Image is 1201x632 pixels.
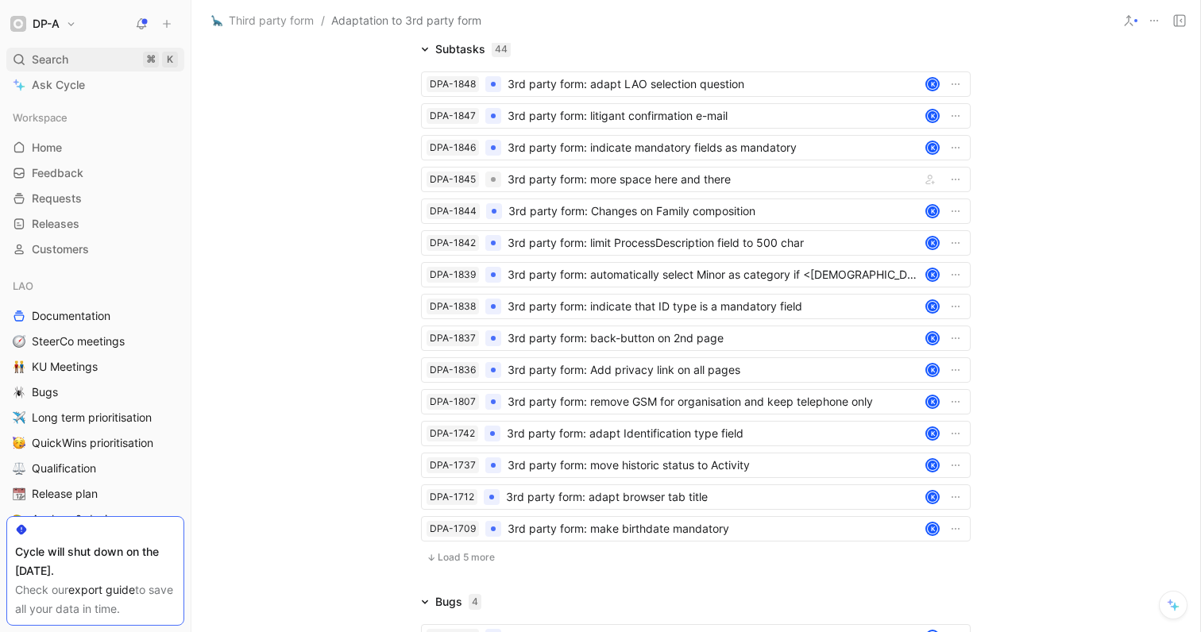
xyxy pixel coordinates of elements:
span: Analyse & design [32,511,121,527]
div: K [927,333,938,344]
div: K [927,237,938,249]
div: DPA-1842 [430,235,476,251]
div: Subtasks [435,40,485,59]
a: 🎨Analyse & design [6,507,184,531]
div: DPA-1742 [430,426,475,441]
div: 3rd party form: adapt LAO selection question [508,75,919,94]
div: 3rd party form: litigant confirmation e-mail [508,106,919,125]
div: ⌘ [143,52,159,67]
span: Search [32,50,68,69]
button: Load 5 more [421,548,500,567]
span: QuickWins prioritisation [32,435,153,451]
div: LAO [6,274,184,298]
div: DPA-1848 [430,76,476,92]
div: K [927,269,938,280]
div: DPA-1845 [430,171,476,187]
a: DPA-18483rd party form: adapt LAO selection questionK [421,71,971,97]
div: 3rd party form: Changes on Family composition [508,202,919,221]
div: 3rd party form: indicate that ID type is a mandatory field [508,297,919,316]
span: Third party form [229,11,314,30]
div: 3rd party form: remove GSM for organisation and keep telephone only [508,392,919,411]
span: Qualification [32,461,96,476]
a: 🧭SteerCo meetings [6,329,184,353]
img: 📆 [13,487,25,500]
span: Long term prioritisation [32,410,152,426]
a: DPA-18453rd party form: more space here and there [421,167,971,192]
div: DPA-1846 [430,140,476,156]
div: 3rd party form: more space here and there [508,170,914,189]
div: Cycle will shut down on the [DATE]. [15,542,176,580]
a: DPA-17373rd party form: move historic status to ActivityK [421,453,971,478]
div: 3rd party form: Add privacy link on all pages [508,360,919,380]
a: DPA-18463rd party form: indicate mandatory fields as mandatoryK [421,135,971,160]
span: Workspace [13,110,68,125]
div: DPA-1836 [430,362,476,378]
a: ✈️Long term prioritisation [6,406,184,430]
div: DPA-1839 [430,267,476,283]
button: 🧭 [10,332,29,351]
div: DPA-1837 [430,330,476,346]
div: K [927,396,938,407]
img: DP-A [10,16,26,32]
div: K [927,206,938,217]
a: 📆Release plan [6,482,184,506]
div: K [927,428,938,439]
img: 🥳 [13,437,25,449]
div: K [927,79,938,90]
div: DPA-1847 [430,108,476,124]
span: LAO [13,278,33,294]
span: Requests [32,191,82,206]
div: 3rd party form: move historic status to Activity [508,456,919,475]
div: LAODocumentation🧭SteerCo meetings👬KU Meetings🕷️Bugs✈️Long term prioritisation🥳QuickWins prioritis... [6,274,184,531]
button: 👬 [10,357,29,376]
a: DPA-18443rd party form: Changes on Family compositionK [421,198,971,224]
div: 3rd party form: limit ProcessDescription field to 500 char [508,233,919,252]
div: DPA-1838 [430,299,476,314]
a: ⚖️Qualification [6,457,184,480]
a: DPA-18423rd party form: limit ProcessDescription field to 500 charK [421,230,971,256]
span: Bugs [32,384,58,400]
div: Check our to save all your data in time. [15,580,176,619]
div: K [927,491,938,503]
a: DPA-18393rd party form: automatically select Minor as category if <[DEMOGRAPHIC_DATA]K [421,262,971,287]
span: Documentation [32,308,110,324]
span: Releases [32,216,79,232]
div: 3rd party form: indicate mandatory fields as mandatory [508,138,919,157]
a: DPA-17123rd party form: adapt browser tab titleK [421,484,971,510]
div: 4 [469,594,481,610]
span: Ask Cycle [32,75,85,94]
a: Releases [6,212,184,236]
a: Ask Cycle [6,73,184,97]
button: ✈️ [10,408,29,427]
div: DPA-1737 [430,457,476,473]
a: Feedback [6,161,184,185]
button: 🥳 [10,434,29,453]
div: K [927,142,938,153]
div: K [927,523,938,534]
a: 🥳QuickWins prioritisation [6,431,184,455]
button: 🕷️ [10,383,29,402]
span: Adaptation to 3rd party form [331,11,481,30]
button: 🎨 [10,510,29,529]
span: Customers [32,241,89,257]
div: 3rd party form: back-button on 2nd page [508,329,919,348]
button: 🦕Third party form [207,11,318,30]
span: Home [32,140,62,156]
a: Customers [6,237,184,261]
a: DPA-18473rd party form: litigant confirmation e-mailK [421,103,971,129]
div: DPA-1709 [430,521,476,537]
div: 44 [492,41,511,57]
div: K [927,460,938,471]
button: DP-ADP-A [6,13,80,35]
span: KU Meetings [32,359,98,375]
img: 🕷️ [13,386,25,399]
span: SteerCo meetings [32,333,125,349]
span: / [321,11,325,30]
img: ✈️ [13,411,25,424]
div: DPA-1712 [430,489,474,505]
a: Home [6,136,184,160]
div: K [927,110,938,121]
div: Workspace [6,106,184,129]
a: 👬KU Meetings [6,355,184,379]
button: ⚖️ [10,459,29,478]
